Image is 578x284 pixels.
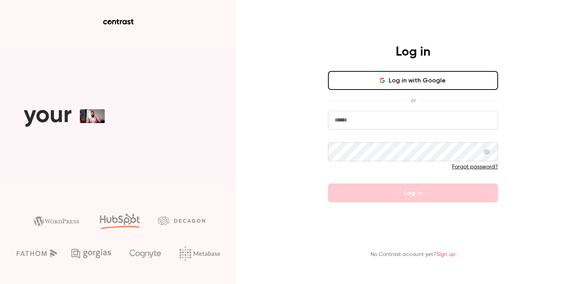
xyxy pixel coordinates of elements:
h4: Log in [396,44,430,60]
span: or [407,96,420,105]
button: Log in with Google [328,71,498,90]
img: decagon [158,216,205,225]
a: Sign up [436,252,456,257]
a: Forgot password? [452,164,498,170]
p: No Contrast account yet? [371,250,456,259]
